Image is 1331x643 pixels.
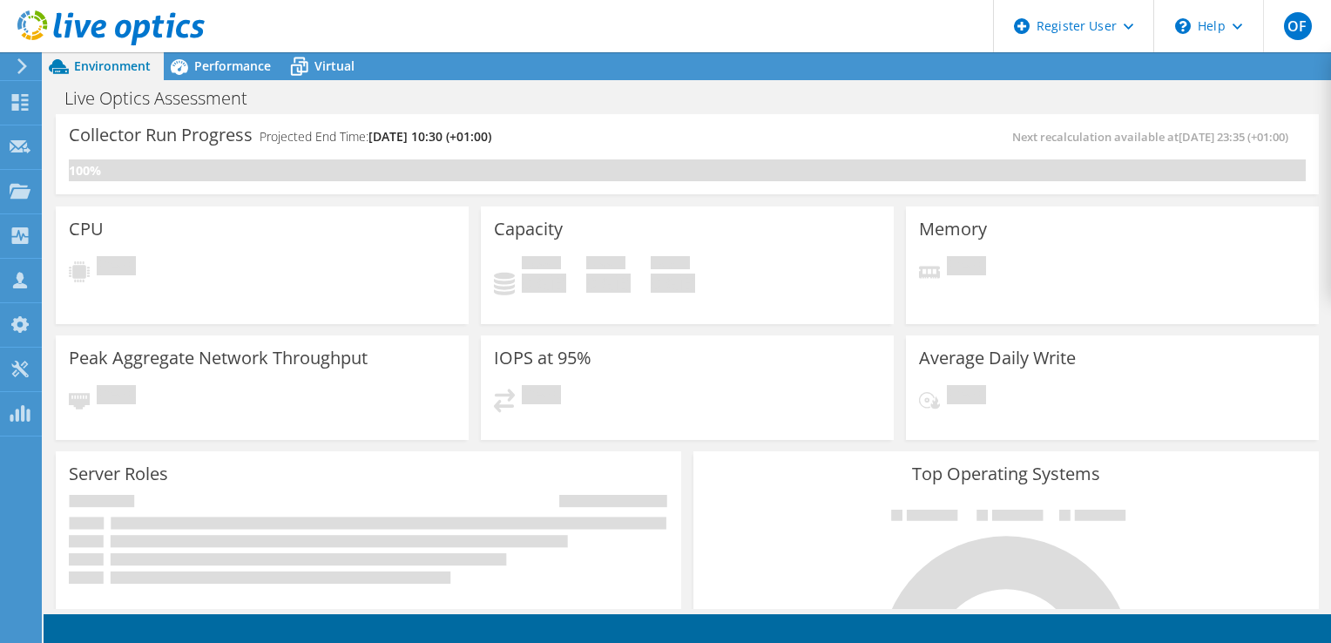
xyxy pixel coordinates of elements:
[494,220,563,239] h3: Capacity
[1012,129,1297,145] span: Next recalculation available at
[368,128,491,145] span: [DATE] 10:30 (+01:00)
[1175,18,1191,34] svg: \n
[947,385,986,409] span: Pending
[69,464,168,484] h3: Server Roles
[74,58,151,74] span: Environment
[194,58,271,74] span: Performance
[522,385,561,409] span: Pending
[57,89,274,108] h1: Live Optics Assessment
[651,256,690,274] span: Total
[1179,129,1288,145] span: [DATE] 23:35 (+01:00)
[586,256,625,274] span: Free
[314,58,355,74] span: Virtual
[522,274,566,293] h4: 0 GiB
[1284,12,1312,40] span: OF
[586,274,631,293] h4: 0 GiB
[947,256,986,280] span: Pending
[919,220,987,239] h3: Memory
[97,256,136,280] span: Pending
[706,464,1306,484] h3: Top Operating Systems
[69,220,104,239] h3: CPU
[97,385,136,409] span: Pending
[919,349,1076,368] h3: Average Daily Write
[260,127,491,146] h4: Projected End Time:
[494,349,591,368] h3: IOPS at 95%
[522,256,561,274] span: Used
[651,274,695,293] h4: 0 GiB
[69,349,368,368] h3: Peak Aggregate Network Throughput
